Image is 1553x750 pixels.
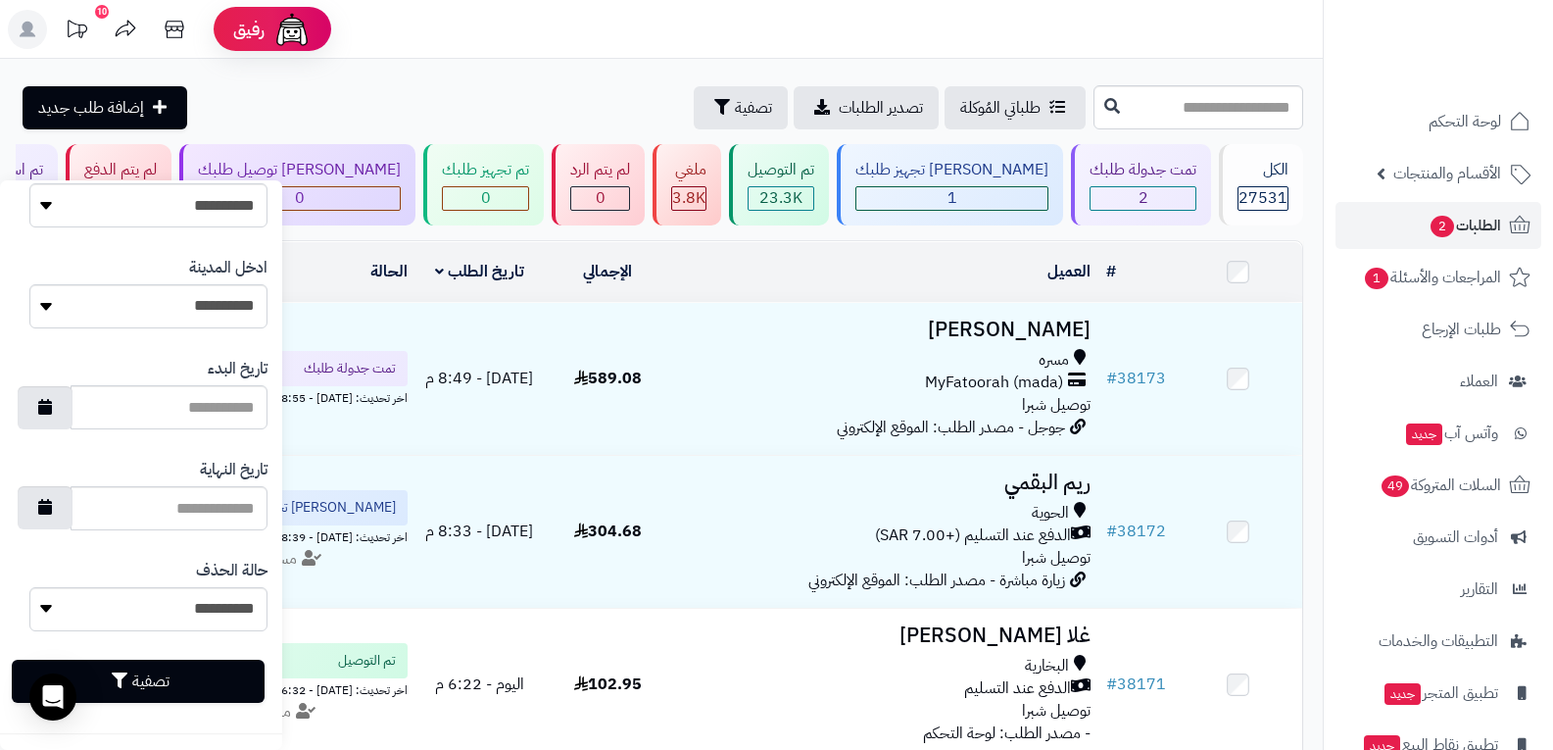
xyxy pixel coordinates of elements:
span: تطبيق المتجر [1383,679,1498,707]
span: جوجل - مصدر الطلب: الموقع الإلكتروني [837,416,1065,439]
span: لوحة التحكم [1429,108,1501,135]
a: التقارير [1335,566,1541,613]
span: تم التوصيل [338,651,396,671]
a: تاريخ الطلب [435,260,524,283]
a: السلات المتروكة49 [1335,462,1541,509]
a: وآتس آبجديد [1335,410,1541,457]
span: # [1106,520,1117,543]
div: 0 [571,187,629,210]
span: الطلبات [1429,212,1501,239]
div: الكل [1238,159,1288,181]
a: تم تجهيز طلبك 0 [419,144,548,225]
span: مسره [1039,349,1069,372]
span: السلات المتروكة [1380,472,1501,499]
span: وآتس آب [1404,420,1498,447]
span: العملاء [1460,368,1498,395]
a: الإجمالي [583,260,632,283]
span: تصدير الطلبات [839,96,923,120]
a: طلباتي المُوكلة [945,86,1086,129]
span: الحوية [1032,502,1069,525]
button: تصفية [12,660,265,703]
a: تطبيق المتجرجديد [1335,670,1541,717]
span: التقارير [1461,575,1498,603]
span: تصفية [735,96,772,120]
a: [PERSON_NAME] تجهيز طلبك 1 [833,144,1067,225]
a: العملاء [1335,358,1541,405]
a: # [1106,260,1116,283]
a: #38171 [1106,673,1166,696]
div: تم تجهيز طلبك [442,159,529,181]
span: 27531 [1238,186,1287,210]
a: الحالة [370,260,408,283]
span: 2 [1430,215,1455,238]
span: # [1106,673,1117,696]
a: تم التوصيل 23.3K [725,144,833,225]
a: الطلبات2 [1335,202,1541,249]
a: طلبات الإرجاع [1335,306,1541,353]
span: الدفع عند التسليم [964,677,1071,700]
img: logo-2.png [1420,31,1534,73]
span: الأقسام والمنتجات [1393,160,1501,187]
div: [PERSON_NAME] توصيل طلبك [198,159,401,181]
div: ملغي [671,159,706,181]
a: المراجعات والأسئلة1 [1335,254,1541,301]
a: لوحة التحكم [1335,98,1541,145]
span: رفيق [233,18,265,41]
span: الدفع عند التسليم (+7.00 SAR) [875,525,1071,547]
span: 0 [596,186,606,210]
div: 1 [856,187,1047,210]
span: 304.68 [574,520,642,543]
span: أدوات التسويق [1413,524,1498,551]
span: طلبات الإرجاع [1422,316,1501,343]
div: [PERSON_NAME] تجهيز طلبك [855,159,1048,181]
div: 3826 [672,187,705,210]
h3: ريم البقمي [680,472,1092,494]
span: # [1106,367,1117,390]
span: توصيل شبرا [1022,699,1091,723]
span: طلباتي المُوكلة [960,96,1041,120]
div: تمت جدولة طلبك [1090,159,1196,181]
a: ملغي 3.8K [649,144,725,225]
span: 2 [1139,186,1148,210]
img: ai-face.png [272,10,312,49]
a: تحديثات المنصة [52,10,101,54]
span: [DATE] - 8:33 م [425,520,533,543]
a: لم يتم الرد 0 [548,144,649,225]
span: [DATE] - 8:49 م [425,367,533,390]
div: تم التوصيل [748,159,814,181]
button: تصفية [694,86,788,129]
a: [PERSON_NAME] توصيل طلبك 0 [175,144,419,225]
label: حالة الحذف [196,560,267,582]
span: MyFatoorah (mada) [925,372,1063,394]
a: #38172 [1106,520,1166,543]
div: 10 [95,5,109,19]
span: إضافة طلب جديد [38,96,144,120]
span: 23.3K [759,186,802,210]
span: جديد [1384,683,1421,705]
span: اليوم - 6:22 م [435,673,524,696]
a: الكل27531 [1215,144,1307,225]
h3: غلا [PERSON_NAME] [680,625,1092,647]
span: 1 [947,186,957,210]
span: التطبيقات والخدمات [1379,627,1498,655]
span: زيارة مباشرة - مصدر الطلب: الموقع الإلكتروني [808,569,1065,592]
div: 23331 [749,187,813,210]
span: 589.08 [574,367,642,390]
a: أدوات التسويق [1335,514,1541,561]
div: لم يتم الرد [570,159,630,181]
span: تمت جدولة طلبك [304,359,396,378]
a: لم يتم الدفع 371 [62,144,175,225]
div: 0 [443,187,528,210]
span: [PERSON_NAME] تجهيز طلبك [227,498,396,518]
a: تمت جدولة طلبك 2 [1067,144,1215,225]
span: 102.95 [574,673,642,696]
a: العميل [1047,260,1091,283]
a: #38173 [1106,367,1166,390]
span: 3.8K [672,186,705,210]
span: توصيل شبرا [1022,546,1091,570]
span: المراجعات والأسئلة [1363,264,1501,291]
div: 0 [199,187,400,210]
span: 0 [481,186,491,210]
div: لم يتم الدفع [84,159,157,181]
label: تاريخ النهاية [200,459,267,481]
